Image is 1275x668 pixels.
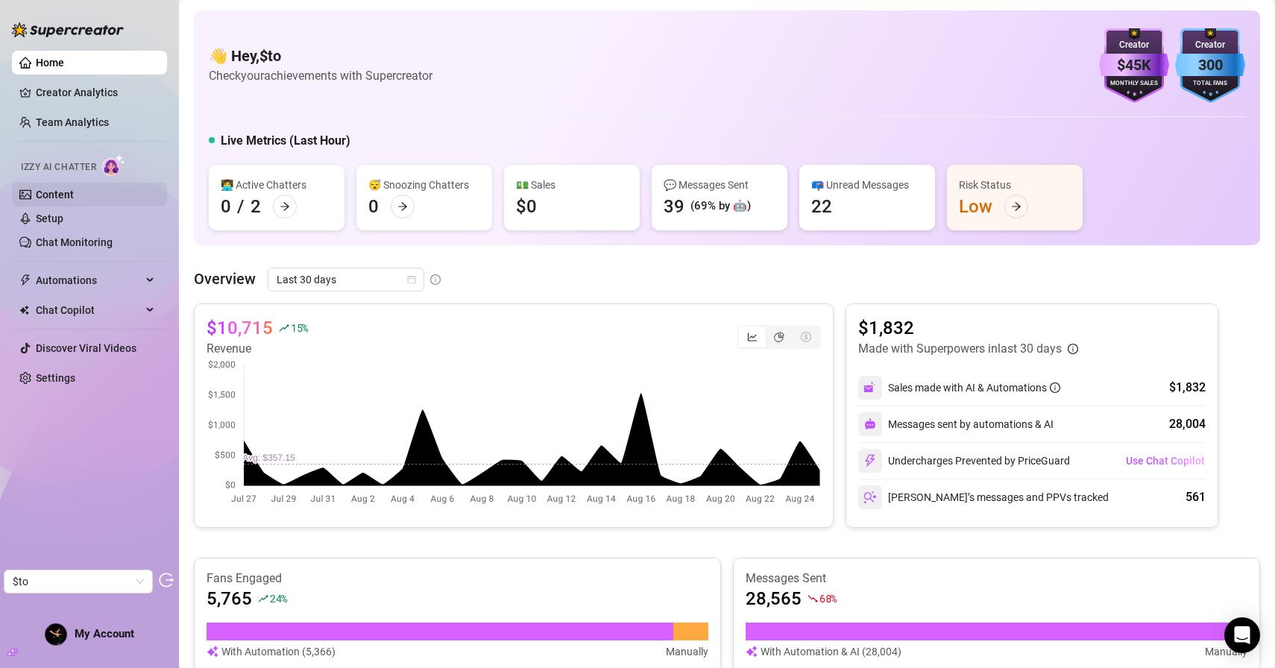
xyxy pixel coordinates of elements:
article: $10,715 [207,316,273,340]
span: 68 % [819,591,837,605]
article: Overview [194,268,256,290]
a: Chat Monitoring [36,236,113,248]
span: Last 30 days [277,268,415,291]
img: purple-badge-B9DA21FR.svg [1099,28,1169,103]
div: 300 [1175,54,1245,77]
div: Creator [1099,38,1169,52]
article: With Automation & AI (28,004) [761,643,901,660]
div: 😴 Snoozing Chatters [368,177,480,193]
div: 0 [368,195,379,218]
span: 15 % [291,321,308,335]
div: [PERSON_NAME]’s messages and PPVs tracked [858,485,1109,509]
img: svg%3e [863,454,877,467]
img: svg%3e [864,418,876,430]
img: svg%3e [207,643,218,660]
span: 24 % [270,591,287,605]
span: $to [13,570,144,593]
div: segmented control [737,325,821,349]
div: 561 [1186,488,1206,506]
span: Izzy AI Chatter [21,160,96,174]
div: Open Intercom Messenger [1224,617,1260,653]
div: 22 [811,195,832,218]
div: Sales made with AI & Automations [888,379,1060,396]
article: Fans Engaged [207,570,708,587]
div: 💵 Sales [516,177,628,193]
img: svg%3e [746,643,758,660]
div: Risk Status [959,177,1071,193]
article: Made with Superpowers in last 30 days [858,340,1062,358]
a: Team Analytics [36,116,109,128]
div: Total Fans [1175,79,1245,89]
article: 28,565 [746,587,802,611]
a: Discover Viral Videos [36,342,136,354]
span: pie-chart [774,332,784,342]
article: Revenue [207,340,308,358]
article: Manually [666,643,708,660]
span: line-chart [747,332,758,342]
span: info-circle [1068,344,1078,354]
article: Manually [1205,643,1247,660]
div: Monthly Sales [1099,79,1169,89]
span: My Account [75,627,134,640]
div: $45K [1099,54,1169,77]
img: logo-BBDzfeDw.svg [12,22,124,37]
a: Content [36,189,74,201]
div: Creator [1175,38,1245,52]
img: svg%3e [863,491,877,504]
h5: Live Metrics (Last Hour) [221,132,350,150]
article: With Automation (5,366) [221,643,336,660]
span: logout [159,573,174,587]
button: Use Chat Copilot [1125,449,1206,473]
a: Settings [36,372,75,384]
span: arrow-right [397,201,408,212]
span: info-circle [430,274,441,285]
div: $0 [516,195,537,218]
span: arrow-right [280,201,290,212]
span: build [7,647,18,658]
span: Automations [36,268,142,292]
img: ACg8ocL4Cl8WSdRvd8S2uNQEHgVVrHsl5-TkUfIX6F_m0Ew4Q0ZZl9c=s96-c [45,624,66,645]
div: 28,004 [1169,415,1206,433]
a: Home [36,57,64,69]
div: 2 [251,195,261,218]
div: 👩‍💻 Active Chatters [221,177,333,193]
img: Chat Copilot [19,305,29,315]
span: info-circle [1050,382,1060,393]
div: 39 [664,195,684,218]
div: $1,832 [1169,379,1206,397]
a: Creator Analytics [36,81,155,104]
div: 📪 Unread Messages [811,177,923,193]
span: rise [279,323,289,333]
div: 0 [221,195,231,218]
span: Chat Copilot [36,298,142,322]
div: Undercharges Prevented by PriceGuard [858,449,1070,473]
img: svg%3e [863,381,877,394]
article: $1,832 [858,316,1078,340]
article: Check your achievements with Supercreator [209,66,432,85]
span: Use Chat Copilot [1126,455,1205,467]
span: fall [807,593,818,604]
div: 💬 Messages Sent [664,177,775,193]
article: 5,765 [207,587,252,611]
div: (69% by 🤖) [690,198,751,215]
span: dollar-circle [801,332,811,342]
img: AI Chatter [102,154,125,176]
span: thunderbolt [19,274,31,286]
span: arrow-right [1011,201,1021,212]
span: rise [258,593,268,604]
img: blue-badge-DgoSNQY1.svg [1175,28,1245,103]
a: Setup [36,212,63,224]
h4: 👋 Hey, $to [209,45,432,66]
article: Messages Sent [746,570,1247,587]
div: Messages sent by automations & AI [858,412,1054,436]
span: calendar [407,275,416,284]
